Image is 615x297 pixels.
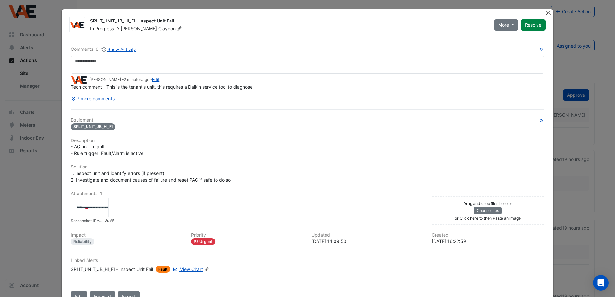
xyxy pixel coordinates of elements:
small: or Click here to then Paste an image [455,216,521,221]
h6: Created [432,232,544,238]
span: Fault [156,266,170,273]
small: [PERSON_NAME] - - [89,77,159,83]
h6: Priority [191,232,304,238]
div: Comments: 8 [71,46,136,53]
a: View Chart [171,266,203,273]
span: More [498,22,509,28]
img: VAE Group [70,22,85,28]
span: -> [115,26,119,31]
span: Tech comment - This is the tenant's unit, this requires a Daikin service tool to diagnose. [71,84,254,90]
a: Download [104,218,109,225]
span: SPLIT_UNIT_JB_HI_FI [71,123,115,130]
a: Copy link to clipboard [109,218,114,225]
div: Screenshot 2025-07-15 155237.jpg [77,198,109,217]
span: Claydon [158,25,183,32]
h6: Impact [71,232,183,238]
img: VAE Group [71,76,87,84]
div: [DATE] 14:09:50 [311,238,424,245]
button: 7 more comments [71,93,115,104]
h6: Solution [71,164,544,170]
span: 1. Inspect unit and identify errors (if present); 2. Investigate and document causes of failure a... [71,170,231,183]
span: In Progress [90,26,114,31]
span: 2025-10-08 08:46:12 [124,77,149,82]
button: Resolve [521,19,546,31]
h6: Equipment [71,117,544,123]
a: Edit [152,77,159,82]
h6: Updated [311,232,424,238]
button: More [494,19,518,31]
button: Choose files [474,207,502,214]
div: [DATE] 16:22:59 [432,238,544,245]
span: [PERSON_NAME] [121,26,157,31]
h6: Description [71,138,544,143]
div: SPLIT_UNIT_JB_HI_FI - Inspect Unit Fail [71,266,153,273]
div: SPLIT_UNIT_JB_HI_FI - Inspect Unit Fail [90,18,486,25]
h6: Linked Alerts [71,258,544,263]
span: - AC unit in fault - Rule trigger: Fault/Alarm is active [71,144,143,156]
button: Close [545,9,552,16]
span: View Chart [180,266,203,272]
h6: Attachments: 1 [71,191,544,196]
div: Reliability [71,238,94,245]
button: Show Activity [101,46,136,53]
small: Drag and drop files here or [463,201,512,206]
fa-icon: Edit Linked Alerts [204,267,209,272]
div: Open Intercom Messenger [593,275,609,291]
div: P2 Urgent [191,238,215,245]
small: Screenshot 2025-07-15 155237.jpg [71,218,103,225]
